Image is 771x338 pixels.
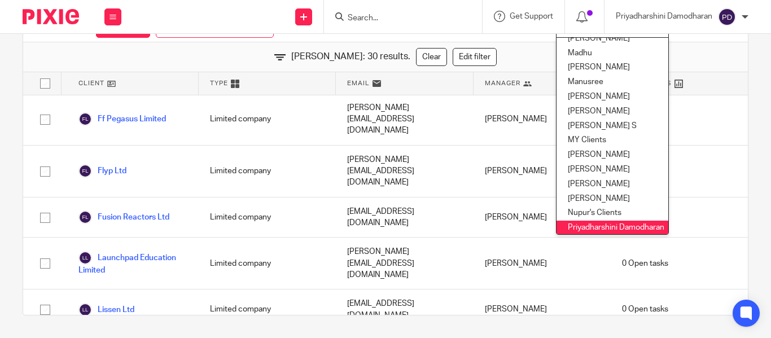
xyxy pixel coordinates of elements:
a: Launchpad Education Limited [78,251,187,276]
span: Client [78,78,104,88]
img: svg%3E [78,210,92,224]
span: Email [347,78,370,88]
span: 0 Open tasks [622,258,668,269]
span: Manager [485,78,520,88]
li: [PERSON_NAME] [557,192,668,207]
img: Pixie [23,9,79,24]
div: Limited company [199,289,336,330]
a: Clear [416,48,447,66]
li: Madhu [557,46,668,61]
div: Limited company [199,238,336,289]
div: [PERSON_NAME] [474,238,611,289]
div: [PERSON_NAME][EMAIL_ADDRESS][DOMAIN_NAME] [336,238,473,289]
li: [PERSON_NAME] [557,148,668,163]
a: Ff Pegasus Limited [78,112,166,126]
span: Type [210,78,228,88]
span: [PERSON_NAME]: 30 results. [291,50,410,63]
li: [PERSON_NAME] [557,163,668,177]
div: [EMAIL_ADDRESS][DOMAIN_NAME] [336,197,473,238]
div: [PERSON_NAME] [474,197,611,238]
p: Priyadharshini Damodharan [616,11,712,22]
span: Get Support [510,12,553,20]
img: svg%3E [78,303,92,317]
li: Priyadharshini Damodharan [557,221,668,235]
div: [EMAIL_ADDRESS][DOMAIN_NAME] [336,289,473,330]
div: Limited company [199,197,336,238]
div: [PERSON_NAME] [474,289,611,330]
li: [PERSON_NAME] [557,60,668,75]
input: Search [347,14,448,24]
a: Lissen Ltd [78,303,134,317]
a: Edit filter [453,48,497,66]
img: svg%3E [78,251,92,265]
div: [PERSON_NAME] [474,146,611,197]
div: [PERSON_NAME][EMAIL_ADDRESS][DOMAIN_NAME] [336,94,473,145]
img: svg%3E [78,112,92,126]
div: [PERSON_NAME] [474,94,611,145]
div: [PERSON_NAME][EMAIL_ADDRESS][DOMAIN_NAME] [336,146,473,197]
li: MY Clients [557,133,668,148]
li: [PERSON_NAME] S [557,119,668,134]
li: [PERSON_NAME] [557,104,668,119]
li: [PERSON_NAME] [557,90,668,104]
li: Manusree [557,75,668,90]
a: Flyp Ltd [78,164,126,178]
li: [PERSON_NAME] [557,32,668,46]
img: svg%3E [78,164,92,178]
span: 0 Open tasks [622,304,668,315]
input: Select all [34,73,56,94]
div: Limited company [199,146,336,197]
div: Limited company [199,94,336,145]
a: Fusion Reactors Ltd [78,210,169,224]
li: [PERSON_NAME] [557,177,668,192]
img: svg%3E [718,8,736,26]
div: View: [515,8,731,42]
li: Nupur's Clients [557,206,668,221]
